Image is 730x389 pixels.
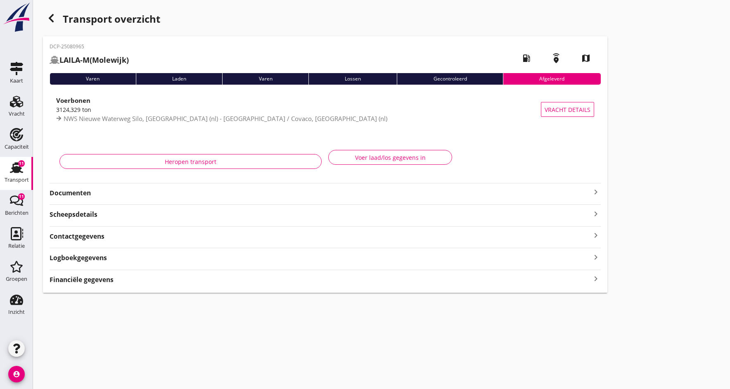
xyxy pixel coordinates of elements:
[50,275,114,285] strong: Financiële gegevens
[50,188,591,198] strong: Documenten
[503,73,601,85] div: Afgeleverd
[5,177,29,183] div: Transport
[397,73,503,85] div: Gecontroleerd
[2,2,31,33] img: logo-small.a267ee39.svg
[574,47,597,70] i: map
[591,273,601,285] i: keyboard_arrow_right
[541,102,594,117] button: Vracht details
[56,105,541,114] div: 3124,329 ton
[66,157,315,166] div: Heropen transport
[5,144,29,149] div: Capaciteit
[50,43,129,50] p: DCP-25080965
[59,55,90,65] strong: LAILA-M
[328,150,452,165] button: Voer laad/los gegevens in
[6,276,27,282] div: Groepen
[50,232,104,241] strong: Contactgegevens
[50,55,129,66] h2: (Molewijk)
[9,111,25,116] div: Vracht
[50,91,601,128] a: Voerbonen3124,329 tonNWS Nieuwe Waterweg Silo, [GEOGRAPHIC_DATA] (nl) - [GEOGRAPHIC_DATA] / Covac...
[591,251,601,263] i: keyboard_arrow_right
[591,187,601,197] i: keyboard_arrow_right
[50,210,97,219] strong: Scheepsdetails
[545,105,590,114] span: Vracht details
[591,230,601,241] i: keyboard_arrow_right
[50,73,136,85] div: Varen
[515,47,538,70] i: local_gas_station
[335,153,445,162] div: Voer laad/los gegevens in
[50,253,107,263] strong: Logboekgegevens
[59,154,322,169] button: Heropen transport
[308,73,397,85] div: Lossen
[18,160,25,167] div: 11
[8,366,25,382] i: account_circle
[8,243,25,249] div: Relatie
[222,73,308,85] div: Varen
[5,210,28,216] div: Berichten
[8,309,25,315] div: Inzicht
[18,193,25,200] div: 11
[64,114,387,123] span: NWS Nieuwe Waterweg Silo, [GEOGRAPHIC_DATA] (nl) - [GEOGRAPHIC_DATA] / Covaco, [GEOGRAPHIC_DATA] ...
[43,10,607,30] div: Transport overzicht
[136,73,223,85] div: Laden
[591,208,601,219] i: keyboard_arrow_right
[545,47,568,70] i: emergency_share
[10,78,23,83] div: Kaart
[56,96,90,104] strong: Voerbonen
